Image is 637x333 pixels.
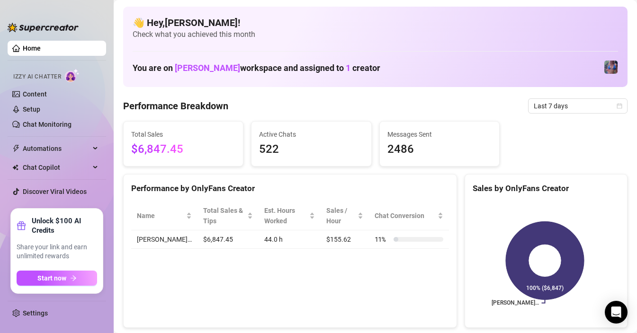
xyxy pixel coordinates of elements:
[137,210,184,221] span: Name
[131,230,197,249] td: [PERSON_NAME]…
[326,205,356,226] span: Sales / Hour
[133,16,618,29] h4: 👋 Hey, [PERSON_NAME] !
[175,63,240,73] span: [PERSON_NAME]
[197,202,259,230] th: Total Sales & Tips
[23,188,87,195] a: Discover Viral Videos
[17,243,97,261] span: Share your link and earn unlimited rewards
[131,140,235,158] span: $6,847.45
[65,69,80,82] img: AI Chatter
[604,61,618,74] img: Jaylie
[70,275,77,281] span: arrow-right
[23,90,47,98] a: Content
[375,234,390,245] span: 11 %
[346,63,350,73] span: 1
[375,210,436,221] span: Chat Conversion
[473,182,619,195] div: Sales by OnlyFans Creator
[17,221,26,230] span: gift
[23,160,90,175] span: Chat Copilot
[491,300,538,307] text: [PERSON_NAME]…
[617,103,622,109] span: calendar
[259,230,320,249] td: 44.0 h
[131,202,197,230] th: Name
[605,301,628,324] div: Open Intercom Messenger
[23,105,40,113] a: Setup
[203,205,245,226] span: Total Sales & Tips
[32,216,97,235] strong: Unlock $100 AI Credits
[321,230,369,249] td: $155.62
[23,121,72,128] a: Chat Monitoring
[369,202,449,230] th: Chat Conversion
[17,271,97,286] button: Start nowarrow-right
[133,63,380,73] h1: You are on workspace and assigned to creator
[264,205,307,226] div: Est. Hours Worked
[534,99,622,113] span: Last 7 days
[321,202,369,230] th: Sales / Hour
[387,129,492,140] span: Messages Sent
[197,230,259,249] td: $6,847.45
[23,141,90,156] span: Automations
[387,140,492,158] span: 2486
[123,99,228,113] h4: Performance Breakdown
[12,164,18,171] img: Chat Copilot
[259,140,363,158] span: 522
[133,29,618,40] span: Check what you achieved this month
[12,145,20,152] span: thunderbolt
[37,274,66,282] span: Start now
[131,129,235,140] span: Total Sales
[13,72,61,81] span: Izzy AI Chatter
[23,309,48,317] a: Settings
[23,44,41,52] a: Home
[259,129,363,140] span: Active Chats
[8,23,79,32] img: logo-BBDzfeDw.svg
[131,182,449,195] div: Performance by OnlyFans Creator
